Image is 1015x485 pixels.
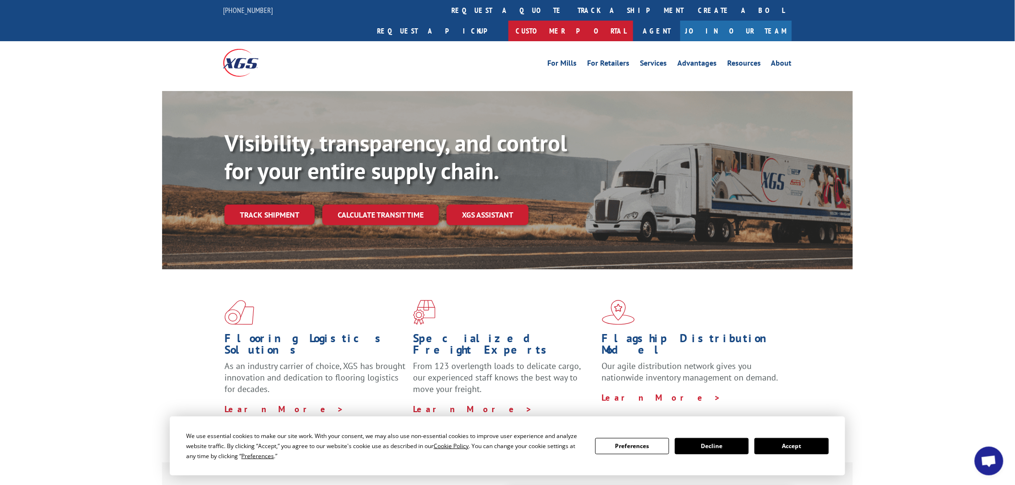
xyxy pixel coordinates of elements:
a: For Mills [547,59,577,70]
h1: Flagship Distribution Model [602,333,783,360]
div: Open chat [975,447,1003,475]
button: Accept [755,438,828,454]
p: From 123 overlength loads to delicate cargo, our experienced staff knows the best way to move you... [413,360,594,403]
a: Resources [727,59,761,70]
b: Visibility, transparency, and control for your entire supply chain. [224,128,567,185]
button: Preferences [595,438,669,454]
span: Our agile distribution network gives you nationwide inventory management on demand. [602,360,779,383]
img: xgs-icon-flagship-distribution-model-red [602,300,635,325]
span: Preferences [241,452,274,460]
a: Learn More > [413,404,532,415]
a: Agent [633,21,680,41]
div: Cookie Consent Prompt [170,416,845,475]
a: Request a pickup [370,21,508,41]
div: We use essential cookies to make our site work. With your consent, we may also use non-essential ... [186,431,583,461]
button: Decline [675,438,749,454]
a: For Retailers [587,59,629,70]
span: Cookie Policy [434,442,469,450]
a: Learn More > [224,404,344,415]
a: Services [640,59,667,70]
span: As an industry carrier of choice, XGS has brought innovation and dedication to flooring logistics... [224,360,405,394]
a: About [771,59,792,70]
a: [PHONE_NUMBER] [223,5,273,15]
a: Join Our Team [680,21,792,41]
h1: Flooring Logistics Solutions [224,333,406,360]
h1: Specialized Freight Experts [413,333,594,360]
a: Calculate transit time [322,205,439,225]
a: Advantages [677,59,717,70]
img: xgs-icon-total-supply-chain-intelligence-red [224,300,254,325]
a: Learn More > [602,392,721,403]
a: Customer Portal [508,21,633,41]
a: Track shipment [224,205,315,225]
img: xgs-icon-focused-on-flooring-red [413,300,436,325]
a: XGS ASSISTANT [447,205,529,225]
